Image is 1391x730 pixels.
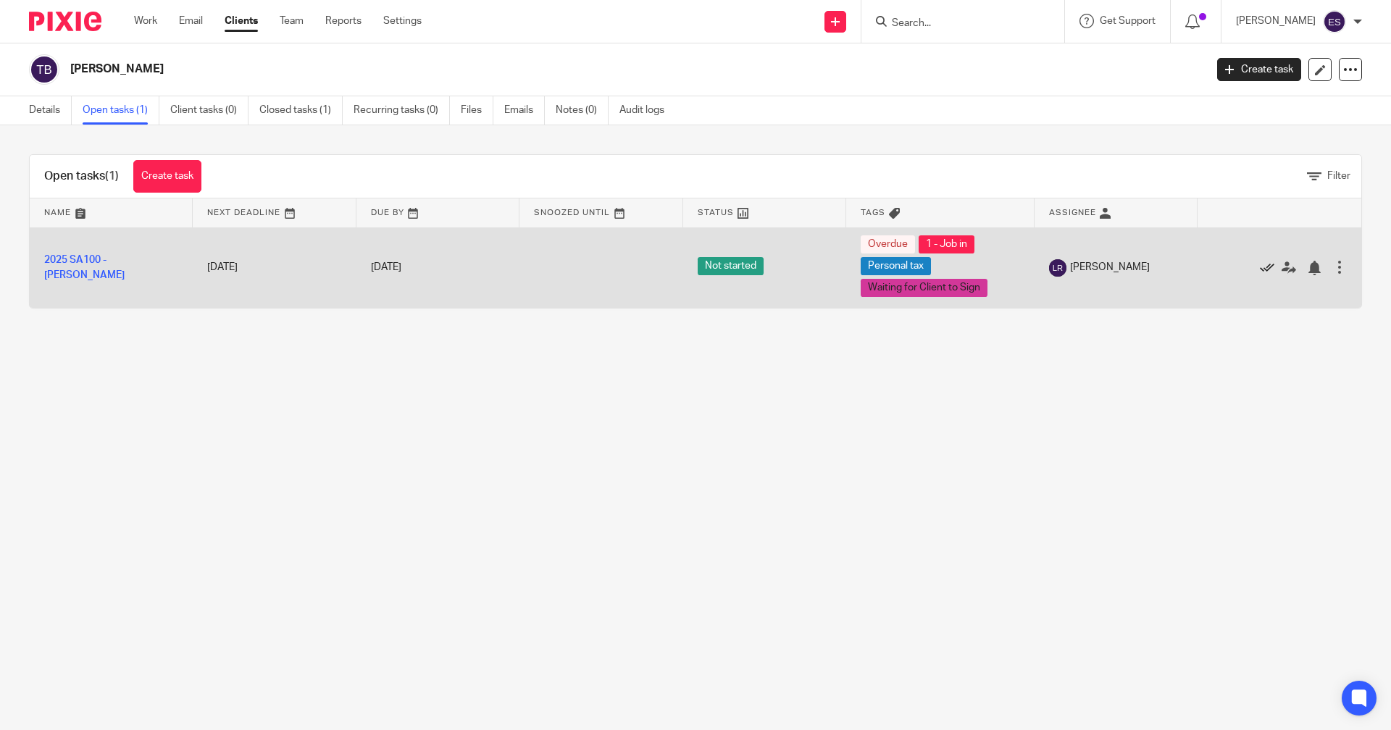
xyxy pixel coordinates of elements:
span: Not started [698,257,764,275]
a: Details [29,96,72,125]
span: Personal tax [861,257,931,275]
a: 2025 SA100 - [PERSON_NAME] [44,255,125,280]
a: Recurring tasks (0) [354,96,450,125]
img: svg%3E [1049,259,1066,277]
a: Mark as done [1260,260,1282,274]
span: Snoozed Until [534,209,610,217]
a: Team [280,14,304,28]
a: Client tasks (0) [170,96,248,125]
span: (1) [105,170,119,182]
span: [DATE] [371,262,401,272]
span: Tags [861,209,885,217]
span: Status [698,209,734,217]
a: Work [134,14,157,28]
p: [PERSON_NAME] [1236,14,1316,28]
span: Waiting for Client to Sign [861,279,987,297]
a: Emails [504,96,545,125]
span: [PERSON_NAME] [1070,260,1150,274]
img: svg%3E [1323,10,1346,33]
a: Files [461,96,493,125]
h2: [PERSON_NAME] [70,62,970,77]
span: Get Support [1100,16,1156,26]
input: Search [890,17,1021,30]
span: Filter [1327,171,1350,181]
a: Settings [383,14,422,28]
a: Notes (0) [556,96,609,125]
img: svg%3E [29,54,59,85]
a: Closed tasks (1) [259,96,343,125]
h1: Open tasks [44,169,119,184]
span: Overdue [861,235,915,253]
span: 1 - Job in [919,235,974,253]
a: Open tasks (1) [83,96,159,125]
a: Email [179,14,203,28]
td: [DATE] [193,227,356,308]
img: Pixie [29,12,101,31]
a: Audit logs [619,96,675,125]
a: Reports [325,14,362,28]
a: Create task [1217,58,1301,81]
a: Create task [133,160,201,193]
a: Clients [225,14,258,28]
